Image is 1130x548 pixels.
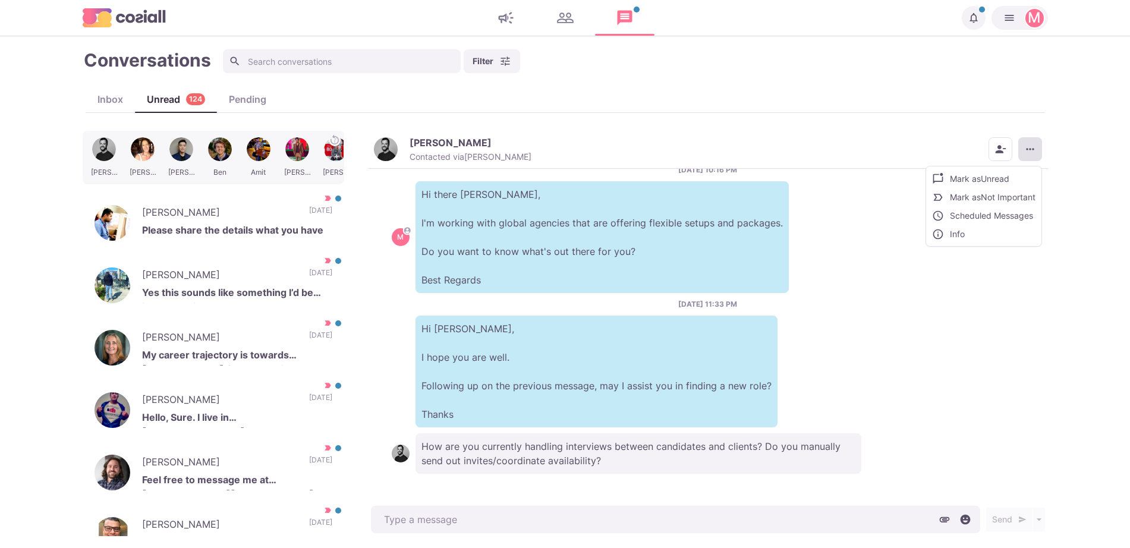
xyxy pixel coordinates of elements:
[374,137,531,162] button: Jon Zeitts[PERSON_NAME]Contacted via[PERSON_NAME]
[83,8,166,27] img: logo
[84,49,211,71] h1: Conversations
[309,517,332,535] p: [DATE]
[309,392,332,410] p: [DATE]
[989,137,1012,161] button: Remove from contacts
[95,205,130,241] img: Baibhave Anand Roy
[142,205,297,223] p: [PERSON_NAME]
[410,137,492,149] p: [PERSON_NAME]
[142,473,332,490] p: Feel free to message me at [EMAIL_ADDRESS][DOMAIN_NAME]
[95,267,130,303] img: Obadiah McDaniel
[135,92,217,106] div: Unread
[142,223,332,241] p: Please share the details what you have
[416,181,789,293] p: Hi there [PERSON_NAME], I'm working with global agencies that are offering flexible setups and pa...
[142,348,332,366] p: My career trajectory is towards [PERSON_NAME] / Board Advisory positions based on the broad and s...
[1018,137,1042,161] button: More menu
[189,94,202,105] p: 124
[142,267,297,285] p: [PERSON_NAME]
[416,316,778,427] p: Hi [PERSON_NAME], I hope you are well. Following up on the previous message, may I assist you in ...
[416,433,861,474] p: How are you currently handling interviews between candidates and clients? Do you manually send ou...
[392,445,410,462] img: Jon Zeitts
[95,392,130,428] img: Brian Vallie
[678,299,737,310] p: [DATE] 11:33 PM
[309,330,332,348] p: [DATE]
[142,330,297,348] p: [PERSON_NAME]
[142,455,297,473] p: [PERSON_NAME]
[410,152,531,162] p: Contacted via [PERSON_NAME]
[142,285,332,303] p: Yes this sounds like something I’d be interested in.
[309,455,332,473] p: [DATE]
[142,410,332,428] p: Hello, Sure. I live in [GEOGRAPHIC_DATA], [GEOGRAPHIC_DATA].
[986,508,1033,531] button: Send
[1028,11,1041,25] div: Martin
[95,330,130,366] img: Kirsty Green-Mann
[309,267,332,285] p: [DATE]
[223,49,461,73] input: Search conversations
[142,392,297,410] p: [PERSON_NAME]
[956,511,974,528] button: Select emoji
[678,165,737,175] p: [DATE] 10:16 PM
[404,227,410,234] svg: avatar
[95,455,130,490] img: David Zallis
[86,92,135,106] div: Inbox
[962,6,986,30] button: Notifications
[991,6,1048,30] button: Martin
[142,517,297,535] p: [PERSON_NAME]
[464,49,520,73] button: Filter
[217,92,278,106] div: Pending
[397,234,404,241] div: Martin
[936,511,953,528] button: Attach files
[374,137,398,161] img: Jon Zeitts
[309,205,332,223] p: [DATE]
